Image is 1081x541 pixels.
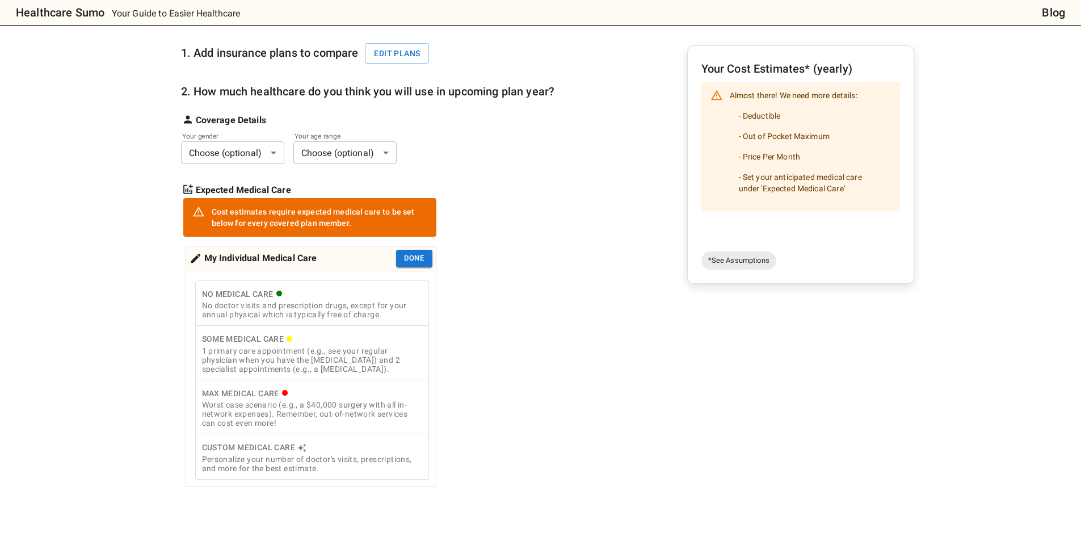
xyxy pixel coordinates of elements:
div: Worst case scenario (e.g., a $40,000 surgery with all in-network expenses). Remember, out-of-netw... [202,400,422,427]
a: Blog [1042,3,1065,22]
li: - Out of Pocket Maximum [730,126,891,146]
div: My Individual Medical Care [190,250,317,267]
h6: Healthcare Sumo [16,3,104,22]
button: Custom Medical CarePersonalize your number of doctor's visits, prescriptions, and more for the be... [195,434,429,480]
div: Choose (optional) [181,141,284,164]
strong: Expected Medical Care [196,183,291,197]
label: Your gender [182,131,268,141]
div: Choose (optional) [293,141,397,164]
div: Some Medical Care [202,332,422,346]
h6: 1. Add insurance plans to compare [181,43,436,64]
a: *See Assumptions [701,251,776,270]
button: Max Medical CareWorst case scenario (e.g., a $40,000 surgery with all in-network expenses). Remem... [195,380,429,435]
div: cost type [195,280,429,480]
strong: Coverage Details [196,114,266,127]
div: 1 primary care appointment (e.g., see your regular physician when you have the [MEDICAL_DATA]) an... [202,346,422,374]
div: Custom Medical Care [202,441,422,455]
button: No Medical CareNo doctor visits and prescription drugs, except for your annual physical which is ... [195,280,429,326]
button: Done [396,250,432,267]
span: *See Assumptions [701,255,776,266]
li: - Price Per Month [730,146,891,167]
li: - Set your anticipated medical care under 'Expected Medical Care' [730,167,891,199]
p: Your Guide to Easier Healthcare [112,7,241,20]
button: Edit plans [365,43,429,64]
div: No doctor visits and prescription drugs, except for your annual physical which is typically free ... [202,301,422,319]
div: Max Medical Care [202,387,422,401]
div: Personalize your number of doctor's visits, prescriptions, and more for the best estimate. [202,455,422,473]
div: Almost there! We need more details: [730,85,891,208]
div: No Medical Care [202,287,422,301]
h6: 2. How much healthcare do you think you will use in upcoming plan year? [181,82,555,100]
li: - Deductible [730,106,891,126]
label: Your age range [295,131,381,141]
a: Healthcare Sumo [7,3,104,22]
button: Some Medical Care1 primary care appointment (e.g., see your regular physician when you have the [... [195,325,429,380]
div: Cost estimates require expected medical care to be set below for every covered plan member. [212,202,427,233]
h6: Your Cost Estimates* (yearly) [701,60,900,78]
